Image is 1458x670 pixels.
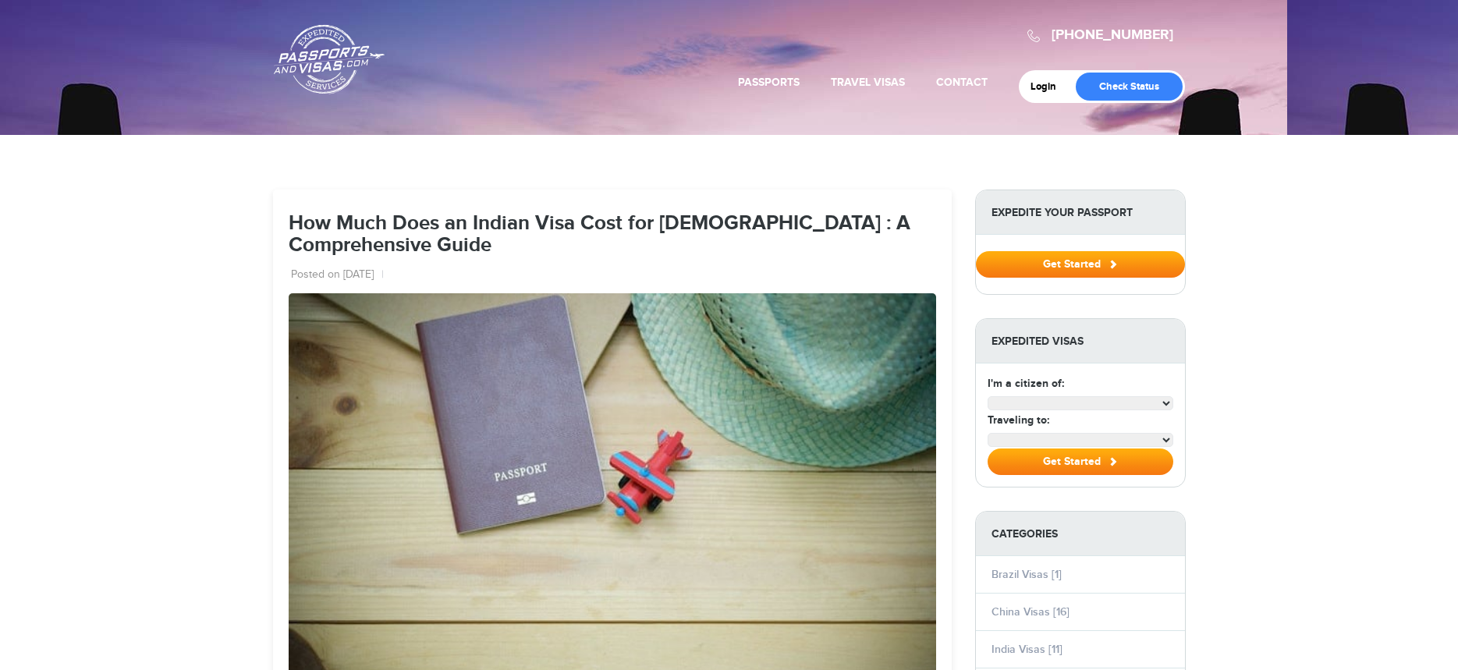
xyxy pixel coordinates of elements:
strong: Categories [976,512,1185,556]
a: Contact [936,76,988,89]
a: Travel Visas [831,76,905,89]
a: Get Started [976,257,1185,270]
label: Traveling to: [988,412,1049,428]
strong: Expedite Your Passport [976,190,1185,235]
a: Passports [738,76,800,89]
a: Check Status [1076,73,1183,101]
a: Login [1031,80,1067,93]
label: I'm a citizen of: [988,375,1064,392]
h1: How Much Does an Indian Visa Cost for [DEMOGRAPHIC_DATA] : A Comprehensive Guide [289,213,936,257]
a: China Visas [16] [992,605,1070,619]
a: [PHONE_NUMBER] [1052,27,1173,44]
a: Brazil Visas [1] [992,568,1062,581]
a: India Visas [11] [992,643,1062,656]
button: Get Started [988,448,1173,475]
strong: Expedited Visas [976,319,1185,363]
li: Posted on [DATE] [291,268,384,283]
a: Passports & [DOMAIN_NAME] [274,24,385,94]
button: Get Started [976,251,1185,278]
